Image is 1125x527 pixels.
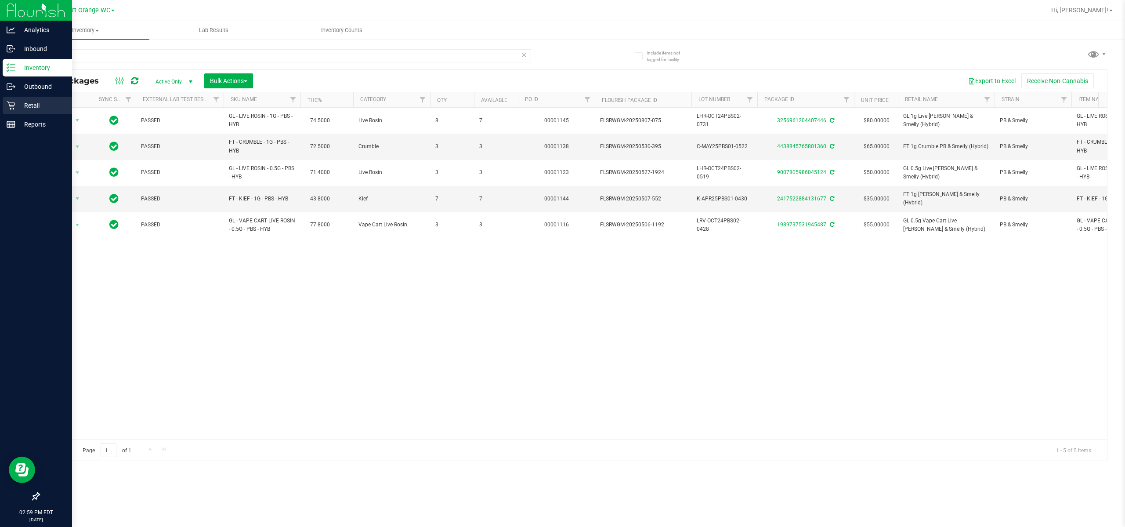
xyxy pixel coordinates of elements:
[521,49,527,61] span: Clear
[479,116,513,125] span: 7
[600,195,686,203] span: FLSRWGM-20250507-552
[306,140,334,153] span: 72.5000
[7,101,15,110] inline-svg: Retail
[109,140,119,153] span: In Sync
[435,116,469,125] span: 8
[600,168,686,177] span: FLSRWGM-20250527-1924
[697,217,752,233] span: LRV-OCT24PBS02-0428
[435,168,469,177] span: 3
[358,116,425,125] span: Live Rosin
[903,164,989,181] span: GL 0.5g Live [PERSON_NAME] & Smelly (Hybrid)
[360,96,386,102] a: Category
[99,96,133,102] a: Sync Status
[72,141,83,153] span: select
[229,112,295,129] span: GL - LIVE ROSIN - 1G - PBS - HYB
[1000,168,1066,177] span: PB & Smelly
[149,21,278,40] a: Lab Results
[306,114,334,127] span: 74.5000
[479,168,513,177] span: 3
[141,142,218,151] span: PASSED
[306,193,334,205] span: 43.8000
[861,97,889,103] a: Unit Price
[358,221,425,229] span: Vape Cart Live Rosin
[479,221,513,229] span: 3
[859,140,894,153] span: $65.00000
[187,26,240,34] span: Lab Results
[358,195,425,203] span: Kief
[109,166,119,178] span: In Sync
[481,97,507,103] a: Available
[306,166,334,179] span: 71.4000
[109,218,119,231] span: In Sync
[21,21,149,40] a: Inventory
[306,218,334,231] span: 77.8000
[903,190,989,207] span: FT 1g [PERSON_NAME] & Smelly (Hybrid)
[141,116,218,125] span: PASSED
[697,195,752,203] span: K-APR25PBS01-0430
[101,443,116,457] input: 1
[479,195,513,203] span: 7
[9,457,35,483] iframe: Resource center
[743,92,757,107] a: Filter
[1051,7,1108,14] span: Hi, [PERSON_NAME]!
[903,142,989,151] span: FT 1g Crumble PB & Smelly (Hybrid)
[859,114,894,127] span: $80.00000
[859,166,894,179] span: $50.00000
[437,97,447,103] a: Qty
[231,96,257,102] a: SKU Name
[141,221,218,229] span: PASSED
[21,26,149,34] span: Inventory
[229,138,295,155] span: FT - CRUMBLE - 1G - PBS - HYB
[435,195,469,203] span: 7
[777,117,826,124] a: 3256961204407446
[544,143,569,149] a: 00001138
[109,193,119,205] span: In Sync
[1049,443,1098,457] span: 1 - 5 of 5 items
[580,92,595,107] a: Filter
[358,142,425,151] span: Crumble
[435,142,469,151] span: 3
[697,142,752,151] span: C-MAY25PBS01-0522
[1057,92,1071,107] a: Filter
[4,516,68,523] p: [DATE]
[544,169,569,175] a: 00001123
[72,193,83,205] span: select
[72,219,83,231] span: select
[229,164,295,181] span: GL - LIVE ROSIN - 0.5G - PBS - HYB
[697,112,752,129] span: LHR-OCT24PBS02-0731
[764,96,794,102] a: Package ID
[46,76,108,86] span: All Packages
[903,217,989,233] span: GL 0.5g Vape Cart Live [PERSON_NAME] & Smelly (Hybrid)
[204,73,253,88] button: Bulk Actions
[416,92,430,107] a: Filter
[7,44,15,53] inline-svg: Inbound
[828,196,834,202] span: Sync from Compliance System
[15,100,68,111] p: Retail
[1000,116,1066,125] span: PB & Smelly
[7,63,15,72] inline-svg: Inventory
[980,92,995,107] a: Filter
[600,142,686,151] span: FLSRWGM-20250530-395
[210,77,247,84] span: Bulk Actions
[777,143,826,149] a: 4438845765801360
[859,218,894,231] span: $55.00000
[7,120,15,129] inline-svg: Reports
[777,222,826,228] a: 1989737531945487
[777,169,826,175] a: 9007805986045124
[828,222,834,228] span: Sync from Compliance System
[307,97,322,103] a: THC%
[1000,221,1066,229] span: PB & Smelly
[1000,142,1066,151] span: PB & Smelly
[1000,195,1066,203] span: PB & Smelly
[777,196,826,202] a: 2417522884131677
[109,114,119,127] span: In Sync
[39,49,531,62] input: Search Package ID, Item Name, SKU, Lot or Part Number...
[1021,73,1094,88] button: Receive Non-Cannabis
[1002,96,1020,102] a: Strain
[698,96,730,102] a: Lot Number
[903,112,989,129] span: GL 1g Live [PERSON_NAME] & Smelly (Hybrid)
[65,7,110,14] span: Port Orange WC
[15,62,68,73] p: Inventory
[229,217,295,233] span: GL - VAPE CART LIVE ROSIN - 0.5G - PBS - HYB
[479,142,513,151] span: 3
